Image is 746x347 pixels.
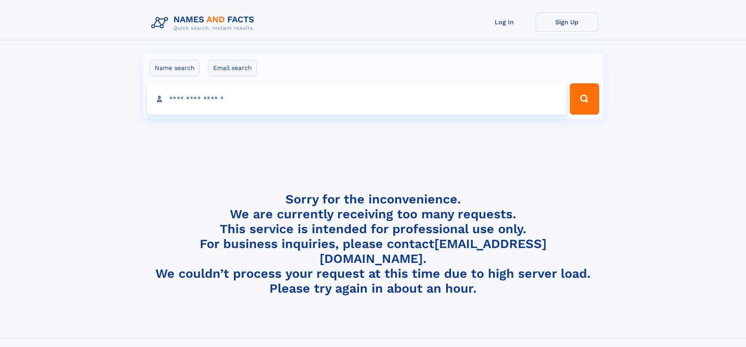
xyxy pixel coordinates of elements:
[148,192,598,296] h4: Sorry for the inconvenience. We are currently receiving too many requests. This service is intend...
[320,236,547,266] a: [EMAIL_ADDRESS][DOMAIN_NAME]
[147,83,567,115] input: search input
[150,60,200,76] label: Name search
[208,60,257,76] label: Email search
[536,13,598,32] a: Sign Up
[148,13,261,34] img: Logo Names and Facts
[570,83,599,115] button: Search Button
[473,13,536,32] a: Log In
